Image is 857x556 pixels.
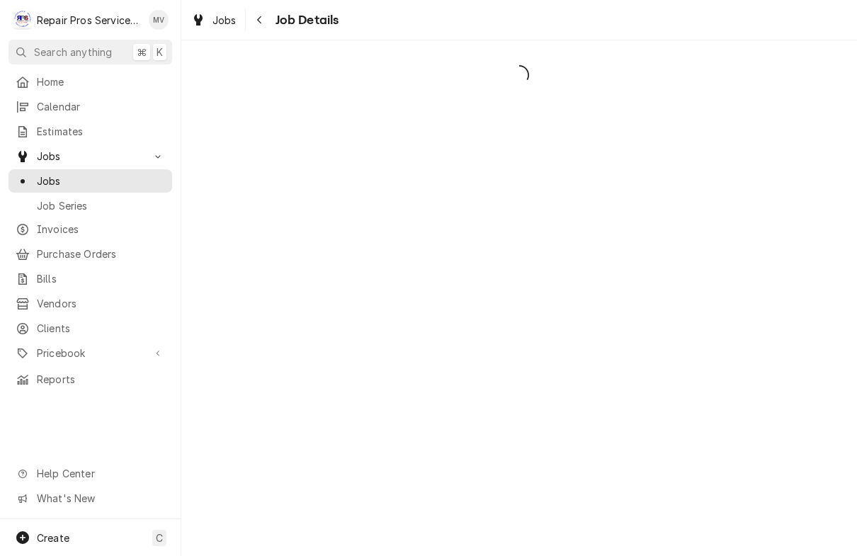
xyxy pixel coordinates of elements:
[8,217,172,241] a: Invoices
[212,13,237,28] span: Jobs
[249,8,271,31] button: Navigate back
[37,222,165,237] span: Invoices
[186,8,242,32] a: Jobs
[8,487,172,510] a: Go to What's New
[34,45,112,59] span: Search anything
[8,144,172,168] a: Go to Jobs
[8,267,172,290] a: Bills
[37,13,141,28] div: Repair Pros Services Inc
[8,95,172,118] a: Calendar
[37,271,165,286] span: Bills
[37,124,165,139] span: Estimates
[8,169,172,193] a: Jobs
[37,198,165,213] span: Job Series
[37,346,144,361] span: Pricebook
[8,368,172,391] a: Reports
[37,99,165,114] span: Calendar
[8,292,172,315] a: Vendors
[8,40,172,64] button: Search anything⌘K
[8,341,172,365] a: Go to Pricebook
[37,246,165,261] span: Purchase Orders
[8,462,172,485] a: Go to Help Center
[8,242,172,266] a: Purchase Orders
[37,74,165,89] span: Home
[8,120,172,143] a: Estimates
[137,45,147,59] span: ⌘
[271,11,339,30] span: Job Details
[156,531,163,545] span: C
[37,372,165,387] span: Reports
[37,296,165,311] span: Vendors
[8,194,172,217] a: Job Series
[37,491,164,506] span: What's New
[8,317,172,340] a: Clients
[13,10,33,30] div: R
[37,532,69,544] span: Create
[37,149,144,164] span: Jobs
[37,174,165,188] span: Jobs
[13,10,33,30] div: Repair Pros Services Inc's Avatar
[37,466,164,481] span: Help Center
[149,10,169,30] div: MV
[149,10,169,30] div: Mindy Volker's Avatar
[8,70,172,93] a: Home
[157,45,163,59] span: K
[181,60,857,90] span: Loading...
[37,321,165,336] span: Clients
